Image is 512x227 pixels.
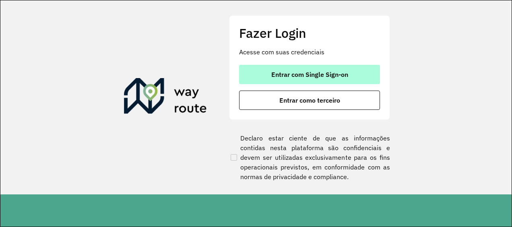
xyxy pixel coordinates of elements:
h2: Fazer Login [239,25,380,41]
label: Declaro estar ciente de que as informações contidas nesta plataforma são confidenciais e devem se... [229,133,390,182]
button: button [239,65,380,84]
p: Acesse com suas credenciais [239,47,380,57]
img: Roteirizador AmbevTech [124,78,207,117]
button: button [239,91,380,110]
span: Entrar com Single Sign-on [271,71,348,78]
span: Entrar como terceiro [279,97,340,103]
